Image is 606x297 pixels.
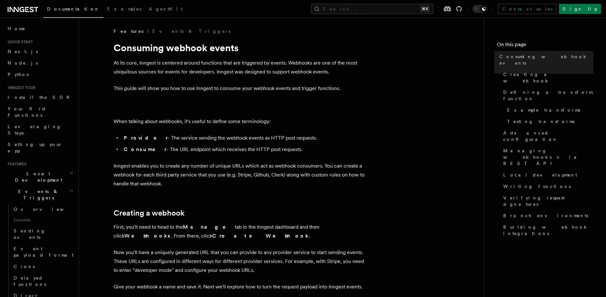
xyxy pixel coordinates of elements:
a: Node.js [5,57,75,69]
a: Testing transforms [505,116,593,127]
a: Documentation [43,2,103,18]
span: Delayed functions [14,275,46,287]
span: Testing transforms [507,118,575,125]
strong: Provider [124,135,168,141]
a: Managing webhooks via REST API [501,145,593,169]
span: Overview [14,207,79,212]
span: Advanced configuration [503,130,593,142]
button: Local Development [5,168,75,186]
a: Python [5,69,75,80]
kbd: ⌘K [421,6,429,12]
p: Inngest enables you to create any number of unique URLs which act as webhook consumers. You can c... [114,162,368,188]
h4: On this page [497,41,593,51]
a: Creating a webhook [114,209,185,218]
a: Verifying request signatures [501,192,593,210]
a: Local development [501,169,593,181]
a: Crons [11,261,75,272]
p: Give your webhook a name and save it. Next we'll explore how to turn the request payload into Inn... [114,282,368,291]
a: Branch environments [501,210,593,221]
li: - The URL endpoint which receives the HTTP post requests. [122,145,368,154]
span: Node.js [8,60,38,66]
span: Python [8,72,31,77]
span: Managing webhooks via REST API [503,148,593,167]
span: Writing functions [503,183,571,190]
a: Consuming webhook events [497,51,593,69]
p: At its core, Inngest is centered around functions that are triggered by events. Webhooks are one ... [114,59,368,76]
button: Events & Triggers [5,186,75,204]
h1: Consuming webhook events [114,42,368,53]
span: Setting up your app [8,142,62,153]
span: Consuming webhook events [499,53,593,66]
strong: Create Webhook [212,233,309,239]
a: Defining a transform function [501,86,593,104]
span: Local Development [5,170,69,183]
a: Sending events [11,225,75,243]
a: Your first Functions [5,103,75,121]
strong: Webhooks [124,233,171,239]
a: Overview [11,204,75,215]
a: Contact sales [498,4,556,14]
span: Local development [503,172,577,178]
a: Examples [103,2,145,17]
p: When talking about webhooks, it's useful to define some terminology: [114,117,368,126]
a: Delayed functions [11,272,75,290]
a: Events & Triggers [152,28,230,34]
a: Next.js [5,46,75,57]
span: Examples [107,6,141,11]
a: Advanced configuration [501,127,593,145]
a: Example transforms [505,104,593,116]
span: Next.js [8,49,38,54]
li: - The service sending the webhook events as HTTP post requests. [122,134,368,142]
span: Leveraging Steps [8,124,61,135]
a: Writing functions [501,181,593,192]
span: Example transforms [507,107,580,113]
p: First, you'll need to head to the tab in the Inngest dashboard and then click . From there, click . [114,223,368,240]
button: Search...⌘K [311,4,433,14]
span: Event payload format [14,246,73,258]
a: Creating a webhook [501,69,593,86]
span: Documentation [47,6,100,11]
strong: Consumer [124,146,167,152]
span: Your first Functions [8,106,45,118]
span: Install the SDK [8,95,73,100]
span: Defining a transform function [503,89,593,102]
a: Setting up your app [5,139,75,156]
p: This guide will show you how to use Inngest to consume your webhook events and trigger functions. [114,84,368,93]
p: Now you'll have a uniquely generated URL that you can provide to any provider service to start se... [114,248,368,275]
span: Verifying request signatures [503,195,593,207]
span: Features [114,28,143,34]
a: AgentKit [145,2,186,17]
span: Home [8,25,25,32]
span: Building webhook integrations [503,224,593,237]
a: Sign Up [559,4,601,14]
span: AgentKit [149,6,183,11]
a: Event payload format [11,243,75,261]
span: Essentials [11,215,75,225]
span: Inngest tour [5,85,36,90]
span: Crons [14,264,35,269]
a: Leveraging Steps [5,121,75,139]
a: Building webhook integrations [501,221,593,239]
span: Quick start [5,39,33,45]
button: Toggle dark mode [472,5,488,13]
strong: Manage [183,224,235,230]
a: Home [5,23,75,34]
span: Sending events [14,228,45,240]
span: Events & Triggers [5,188,69,201]
a: Install the SDK [5,92,75,103]
span: Branch environments [503,212,588,219]
span: Creating a webhook [503,71,593,84]
span: Features [5,162,26,167]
